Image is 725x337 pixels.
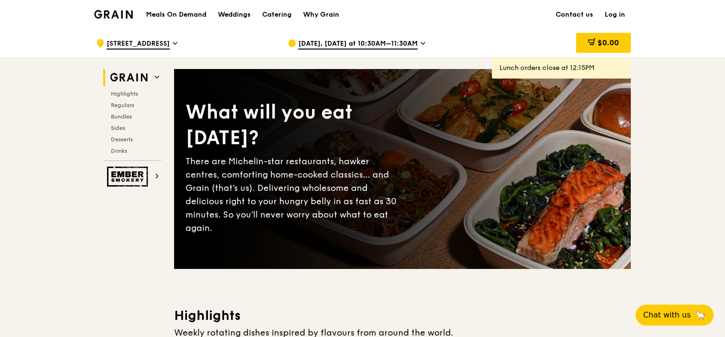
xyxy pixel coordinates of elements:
span: [STREET_ADDRESS] [107,39,170,50]
span: Chat with us [643,309,691,321]
span: Sides [111,125,125,131]
span: [DATE], [DATE] at 10:30AM–11:30AM [298,39,418,50]
a: Log in [599,0,631,29]
a: Why Grain [297,0,345,29]
img: Grain web logo [107,69,151,86]
img: Ember Smokery web logo [107,167,151,187]
div: Lunch orders close at 12:15PM [500,63,623,73]
a: Weddings [212,0,256,29]
span: Desserts [111,136,133,143]
span: 🦙 [695,309,706,321]
a: Catering [256,0,297,29]
h1: Meals On Demand [146,10,206,20]
img: Grain [94,10,133,19]
span: Regulars [111,102,134,109]
span: Bundles [111,113,132,120]
a: Contact us [550,0,599,29]
div: Catering [262,0,292,29]
div: There are Michelin-star restaurants, hawker centres, comforting home-cooked classics… and Grain (... [186,155,402,235]
h3: Highlights [174,307,631,324]
div: Weddings [218,0,251,29]
div: Why Grain [303,0,339,29]
span: Highlights [111,90,138,97]
button: Chat with us🦙 [636,305,714,326]
div: What will you eat [DATE]? [186,99,402,151]
span: $0.00 [598,38,619,47]
span: Drinks [111,148,127,154]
